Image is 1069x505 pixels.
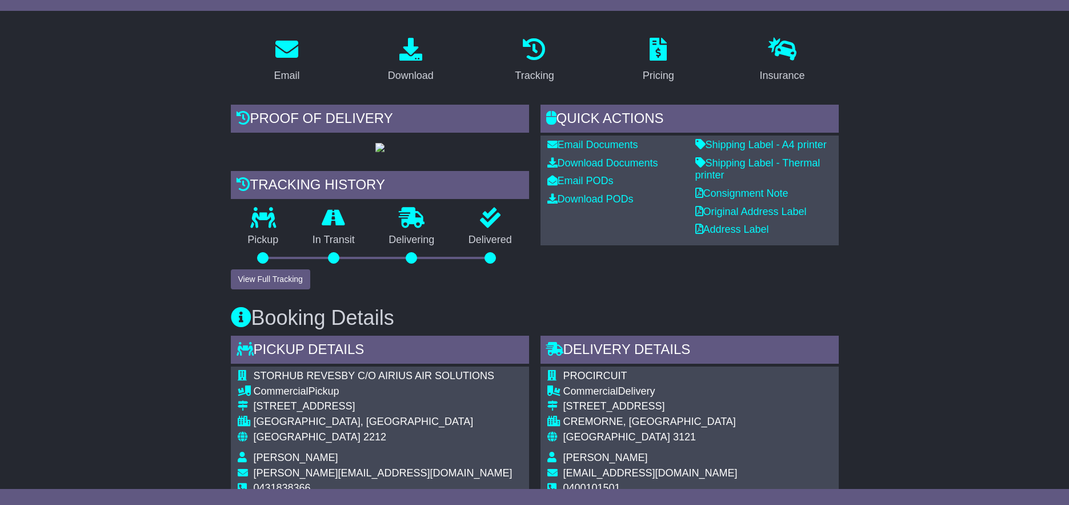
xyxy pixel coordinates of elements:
[254,400,513,413] div: [STREET_ADDRESS]
[695,224,769,235] a: Address Label
[254,467,513,479] span: [PERSON_NAME][EMAIL_ADDRESS][DOMAIN_NAME]
[231,336,529,367] div: Pickup Details
[507,34,561,88] a: Tracking
[563,467,738,479] span: [EMAIL_ADDRESS][DOMAIN_NAME]
[547,157,658,169] a: Download Documents
[388,68,434,83] div: Download
[372,234,452,246] p: Delivering
[563,385,618,397] span: Commercial
[231,307,839,329] h3: Booking Details
[231,234,296,246] p: Pickup
[695,139,827,150] a: Shipping Label - A4 printer
[695,188,788,199] a: Consignment Note
[563,416,832,428] div: CREMORNE, [GEOGRAPHIC_DATA]
[752,34,812,88] a: Insurance
[363,431,386,443] span: 2212
[635,34,682,88] a: Pricing
[563,385,832,398] div: Delivery
[254,370,494,381] span: STORHUB REVESBY C/O AIRIUS AIR SOLUTIONS
[451,234,529,246] p: Delivered
[254,416,513,428] div: [GEOGRAPHIC_DATA], [GEOGRAPHIC_DATA]
[563,400,832,413] div: [STREET_ADDRESS]
[254,452,338,463] span: [PERSON_NAME]
[375,143,385,152] img: GetPodImage
[254,431,361,443] span: [GEOGRAPHIC_DATA]
[254,482,311,494] span: 0431838366
[563,482,620,494] span: 0400101501
[231,105,529,136] div: Proof of Delivery
[540,336,839,367] div: Delivery Details
[254,385,309,397] span: Commercial
[643,68,674,83] div: Pricing
[547,175,614,186] a: Email PODs
[547,193,634,205] a: Download PODs
[563,370,627,381] span: PROCIRCUIT
[231,269,310,289] button: View Full Tracking
[695,206,807,217] a: Original Address Label
[760,68,805,83] div: Insurance
[295,234,372,246] p: In Transit
[381,34,441,88] a: Download
[563,431,670,443] span: [GEOGRAPHIC_DATA]
[515,68,554,83] div: Tracking
[695,157,820,181] a: Shipping Label - Thermal printer
[540,105,839,136] div: Quick Actions
[254,385,513,398] div: Pickup
[274,68,299,83] div: Email
[266,34,307,88] a: Email
[231,171,529,202] div: Tracking history
[547,139,638,150] a: Email Documents
[673,431,696,443] span: 3121
[563,452,648,463] span: [PERSON_NAME]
